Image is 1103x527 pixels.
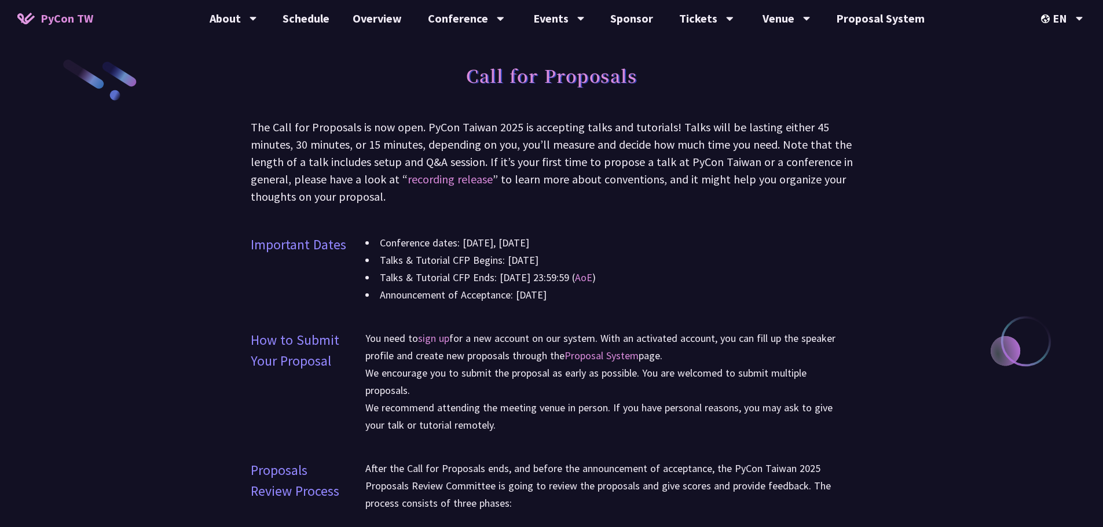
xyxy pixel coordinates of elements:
[17,13,35,24] img: Home icon of PyCon TW 2025
[365,269,853,286] li: Talks & Tutorial CFP Ends: [DATE] 23:59:59 ( )
[418,331,449,345] a: sign up
[251,330,348,371] p: How to Submit Your Proposal
[365,330,853,364] div: You need to for a new account on our system. With an activated account, you can fill up the speak...
[251,119,853,205] div: The Call for Proposals is now open. PyCon Taiwan 2025 is accepting talks and tutorials! Talks wil...
[6,4,105,33] a: PyCon TW
[408,172,493,186] a: recording release
[365,286,853,304] li: Announcement of Acceptance: [DATE]
[365,460,853,512] div: After the Call for Proposals ends, and before the announcement of acceptance, the PyCon Taiwan 20...
[365,252,853,269] li: Talks & Tutorial CFP Begins: [DATE]
[466,58,637,93] h1: Call for Proposals
[365,234,853,252] li: Conference dates: [DATE], [DATE]
[41,10,93,27] span: PyCon TW
[575,271,592,284] a: AoE
[1041,14,1053,23] img: Locale Icon
[565,349,639,362] a: Proposal System
[365,364,853,399] div: We encourage you to submit the proposal as early as possible. You are welcomed to submit multiple...
[365,399,853,434] div: We recommend attending the meeting venue in person. If you have personal reasons, you may ask to ...
[251,234,346,255] p: Important Dates
[251,460,348,502] p: Proposals Review Process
